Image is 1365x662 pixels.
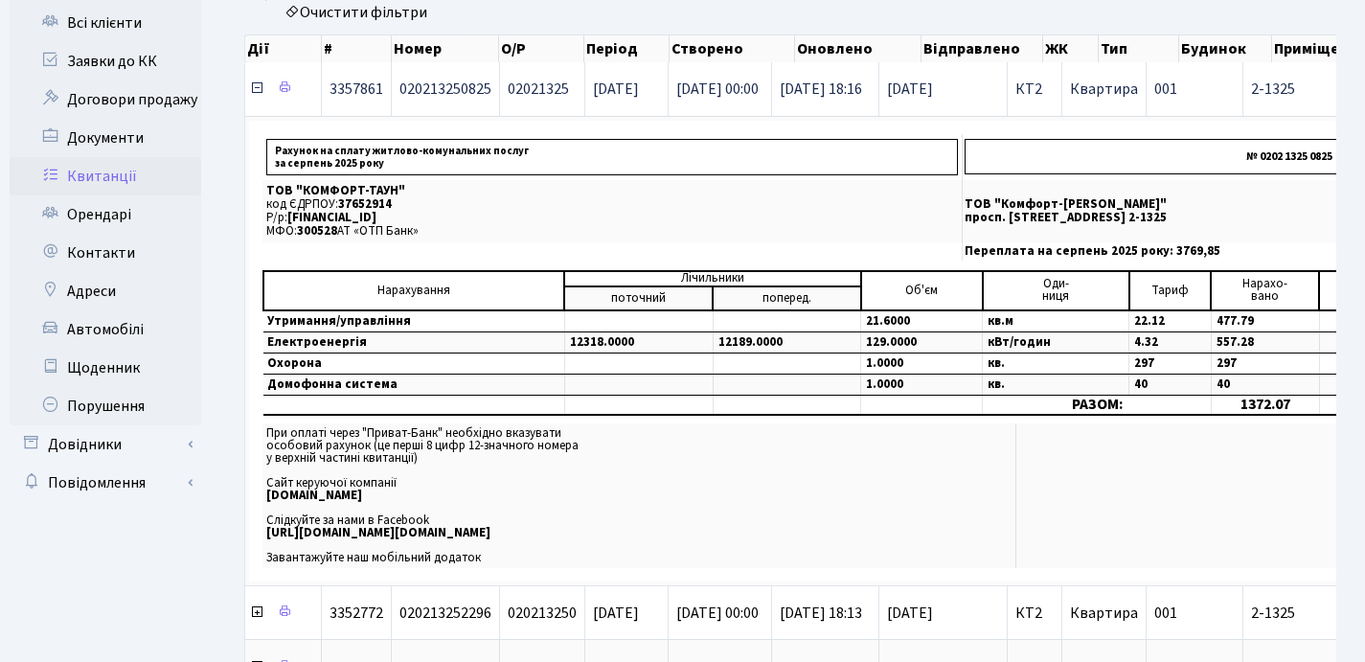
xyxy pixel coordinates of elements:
th: Дії [245,35,322,62]
th: О/Р [499,35,584,62]
th: Оновлено [795,35,921,62]
span: [DATE] [593,603,639,624]
td: Електроенергія [263,331,564,353]
td: кв. [983,374,1129,395]
td: 1372.07 [1211,395,1319,415]
th: Період [584,35,670,62]
td: 21.6000 [861,310,983,332]
a: Всі клієнти [10,4,201,42]
a: Повідомлення [10,464,201,502]
span: Квартира [1070,603,1138,624]
th: Тип [1099,35,1179,62]
td: 557.28 [1211,331,1319,353]
p: Рахунок на сплату житлово-комунальних послуг за серпень 2025 року [266,139,958,175]
th: Номер [392,35,499,62]
td: Тариф [1129,271,1211,310]
td: 22.12 [1129,310,1211,332]
span: [DATE] 00:00 [676,603,759,624]
a: Щоденник [10,349,201,387]
td: поточний [564,286,713,310]
span: 020213250 [508,603,577,624]
span: 001 [1154,603,1177,624]
td: Оди- ниця [983,271,1129,310]
span: 020213250825 [399,79,491,100]
td: кв. [983,353,1129,374]
td: кв.м [983,310,1129,332]
span: [DATE] 18:13 [780,603,862,624]
span: [DATE] 18:16 [780,79,862,100]
td: кВт/годин [983,331,1129,353]
td: 1.0000 [861,374,983,395]
a: Орендарі [10,195,201,234]
a: Порушення [10,387,201,425]
td: Нарахо- вано [1211,271,1319,310]
span: 001 [1154,79,1177,100]
th: ЖК [1043,35,1099,62]
td: 40 [1211,374,1319,395]
td: 477.79 [1211,310,1319,332]
span: КТ2 [1015,81,1054,97]
td: 1.0000 [861,353,983,374]
p: ТОВ "КОМФОРТ-ТАУН" [266,185,958,197]
td: Охорона [263,353,564,374]
span: 2-1325 [1251,81,1359,97]
td: Об'єм [861,271,983,310]
td: поперед. [713,286,861,310]
span: [DATE] [887,605,999,621]
td: 129.0000 [861,331,983,353]
td: РАЗОМ: [983,395,1211,415]
span: [DATE] 00:00 [676,79,759,100]
a: Довідники [10,425,201,464]
td: Лічильники [564,271,861,286]
td: 40 [1129,374,1211,395]
a: Квитанції [10,157,201,195]
span: 2-1325 [1251,605,1359,621]
span: [FINANCIAL_ID] [287,209,376,226]
b: [URL][DOMAIN_NAME][DOMAIN_NAME] [266,524,490,541]
a: Документи [10,119,201,157]
span: 3352772 [330,603,383,624]
span: Квартира [1070,79,1138,100]
a: Автомобілі [10,310,201,349]
span: 300528 [297,222,337,240]
th: # [322,35,392,62]
span: [DATE] [887,81,999,97]
a: Контакти [10,234,201,272]
th: Будинок [1179,35,1271,62]
p: Р/р: [266,212,958,224]
span: 37652914 [338,195,392,213]
span: [DATE] [593,79,639,100]
td: 12318.0000 [564,331,713,353]
th: Створено [670,35,796,62]
p: МФО: АТ «ОТП Банк» [266,225,958,238]
td: 297 [1211,353,1319,374]
td: Утримання/управління [263,310,564,332]
span: КТ2 [1015,605,1054,621]
span: 02021325 [508,79,569,100]
a: Адреси [10,272,201,310]
td: При оплаті через "Приват-Банк" необхідно вказувати особовий рахунок (це перші 8 цифр 12-значного ... [262,423,1016,568]
td: 12189.0000 [713,331,861,353]
td: 297 [1129,353,1211,374]
td: Нарахування [263,271,564,310]
td: Домофонна система [263,374,564,395]
span: 020213252296 [399,603,491,624]
p: код ЄДРПОУ: [266,198,958,211]
a: Заявки до КК [10,42,201,80]
span: 3357861 [330,79,383,100]
th: Відправлено [921,35,1044,62]
b: [DOMAIN_NAME] [266,487,362,504]
td: 4.32 [1129,331,1211,353]
a: Договори продажу [10,80,201,119]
